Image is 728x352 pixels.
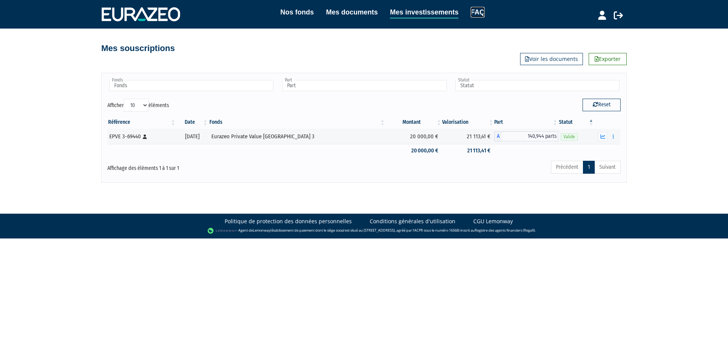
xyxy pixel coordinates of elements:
[176,116,209,129] th: Date: activer pour trier la colonne par ordre croissant
[475,228,535,233] a: Registre des agents financiers (Regafi)
[107,99,169,112] label: Afficher éléments
[520,53,583,65] a: Voir les documents
[143,134,147,139] i: [Français] Personne physique
[471,7,485,18] a: FAQ
[551,161,583,174] a: Précédent
[209,116,386,129] th: Fonds: activer pour trier la colonne par ordre croissant
[326,7,378,18] a: Mes documents
[208,227,237,235] img: logo-lemonway.png
[107,116,176,129] th: Référence : activer pour trier la colonne par ordre croissant
[179,133,206,141] div: [DATE]
[594,161,621,174] a: Suivant
[370,218,455,225] a: Conditions générales d'utilisation
[109,133,174,141] div: EPVE 3-69440
[583,99,621,111] button: Reset
[211,133,383,141] div: Eurazeo Private Value [GEOGRAPHIC_DATA] 3
[442,129,494,144] td: 21 113,41 €
[253,228,270,233] a: Lemonway
[386,129,442,144] td: 20 000,00 €
[101,44,175,53] h4: Mes souscriptions
[558,116,594,129] th: Statut : activer pour trier la colonne par ordre d&eacute;croissant
[225,218,352,225] a: Politique de protection des données personnelles
[390,7,458,19] a: Mes investissements
[494,131,558,141] div: A - Eurazeo Private Value Europe 3
[280,7,314,18] a: Nos fonds
[589,53,627,65] a: Exporter
[124,99,148,112] select: Afficheréléments
[386,144,442,157] td: 20 000,00 €
[502,131,558,141] span: 140,944 parts
[494,116,558,129] th: Part: activer pour trier la colonne par ordre croissant
[473,218,513,225] a: CGU Lemonway
[107,160,315,172] div: Affichage des éléments 1 à 1 sur 1
[8,227,720,235] div: - Agent de (établissement de paiement dont le siège social est situé au [STREET_ADDRESS], agréé p...
[561,133,578,141] span: Valide
[102,7,180,21] img: 1732889491-logotype_eurazeo_blanc_rvb.png
[442,116,494,129] th: Valorisation: activer pour trier la colonne par ordre croissant
[583,161,595,174] a: 1
[442,144,494,157] td: 21 113,41 €
[494,131,502,141] span: A
[386,116,442,129] th: Montant: activer pour trier la colonne par ordre croissant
